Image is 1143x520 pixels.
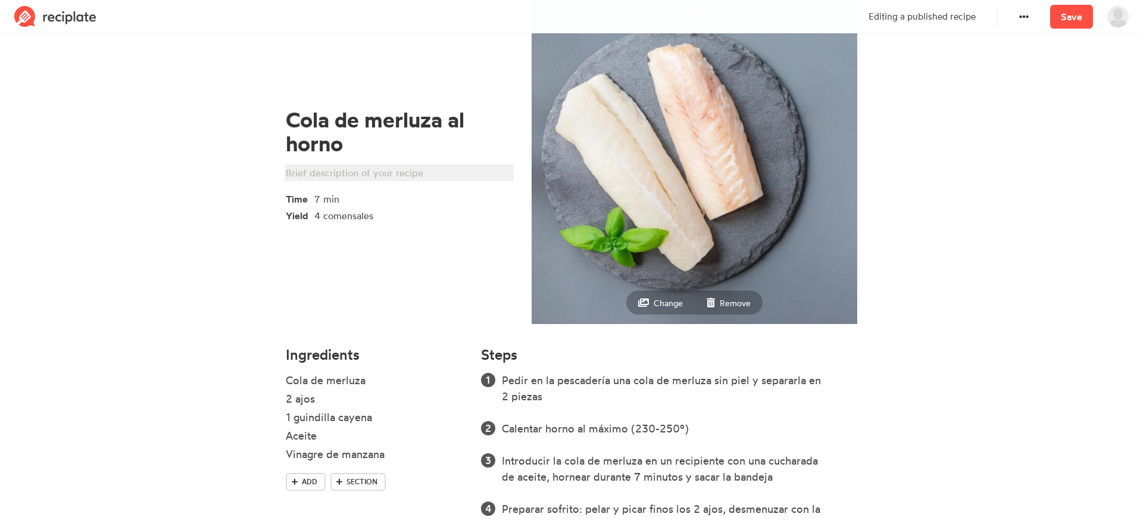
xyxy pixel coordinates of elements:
[286,409,435,425] div: 1 guindilla cayena
[654,298,683,308] small: Change
[869,10,976,24] p: Editing a published recipe
[286,108,509,156] div: Cola de merluza al horno
[314,192,490,206] div: 7 min
[481,347,517,363] h4: Steps
[302,477,317,487] span: Add
[502,421,825,437] div: Calentar horno al máximo (230-250º)
[1107,6,1129,27] img: User's avatar
[286,391,435,407] div: 2 ajos
[1050,5,1093,29] a: Save
[286,189,314,206] span: Time
[286,372,435,388] div: Cola de merluza
[502,372,825,404] div: Pedir en la pescadería una cola de merluza sin piel y separarla en 2 piezas
[14,6,96,27] img: Reciplate
[286,347,467,363] h4: Ingredients
[286,446,435,462] div: Vinagre de manzana
[720,298,751,308] small: Remove
[286,206,314,223] span: Yield
[314,208,490,223] div: 4 comensales
[502,453,825,485] div: Introducir la cola de merluza en un recipiente con una cucharada de aceite, hornear durante 7 min...
[346,477,377,487] span: Section
[286,428,435,444] div: Aceite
